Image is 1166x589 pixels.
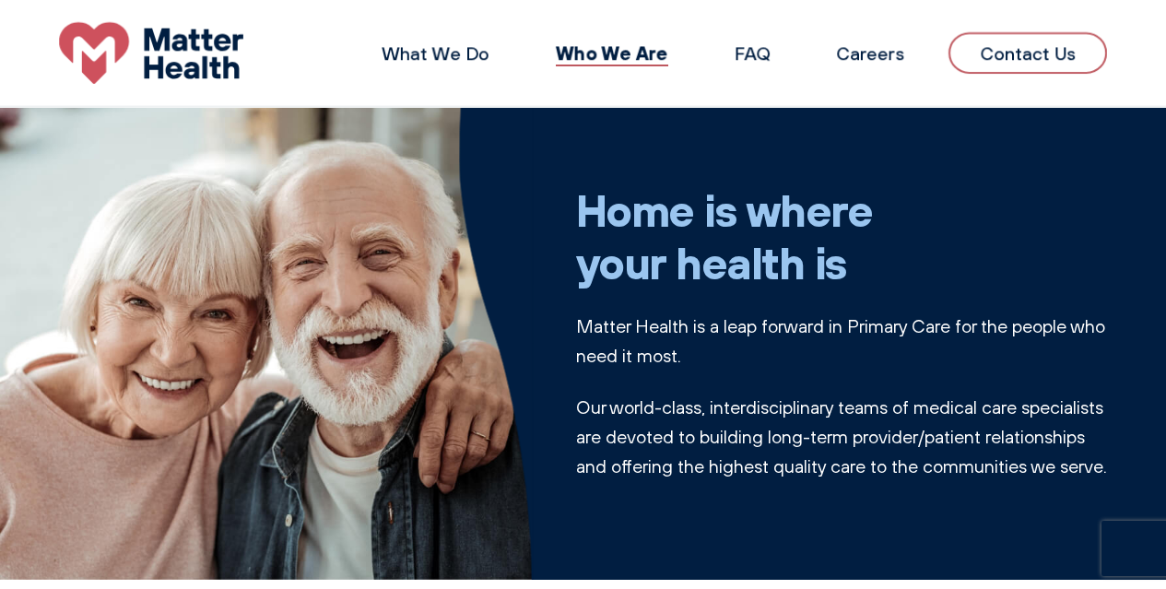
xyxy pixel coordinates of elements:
h1: Home is where your health is [576,183,1108,289]
a: Careers [836,41,904,65]
a: Contact Us [948,32,1107,74]
p: Our world-class, interdisciplinary teams of medical care specialists are devoted to building long... [576,393,1108,481]
p: Matter Health is a leap forward in Primary Care for the people who need it most. [576,312,1108,371]
a: FAQ [735,41,770,65]
a: Who We Are [556,41,668,65]
a: What We Do [382,41,489,65]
